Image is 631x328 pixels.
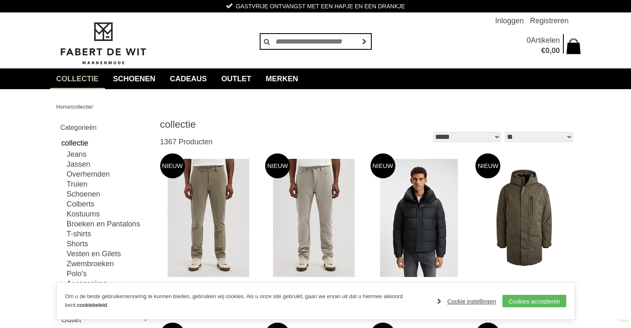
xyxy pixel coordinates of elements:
[56,21,150,66] img: Fabert de Wit
[273,159,355,277] img: Dstrezzed 501862-aw25 Broeken en Pantalons
[526,36,531,44] span: 0
[65,292,429,310] p: Om u de beste gebruikerservaring te kunnen bieden, gebruiken wij cookies. Als u onze site gebruik...
[61,122,150,133] h2: Categorieën
[71,104,72,110] span: /
[61,313,150,326] a: Outlet
[107,68,162,89] a: Schoenen
[168,159,249,277] img: Dstrezzed 501864-aw25 Broeken en Pantalons
[67,279,150,289] a: Accessoires
[531,36,560,44] span: Artikelen
[56,104,71,110] a: Home
[72,104,92,110] a: collectie
[502,295,566,307] a: Cookies accepteren
[160,118,368,131] h1: collectie
[530,12,568,29] a: Registreren
[545,46,549,55] span: 0
[380,159,458,277] img: BOSS 50528573 Jassen
[67,229,150,239] a: T-shirts
[77,302,107,308] a: cookiebeleid
[61,137,150,149] a: collectie
[160,138,213,146] span: 1367 Producten
[67,269,150,279] a: Polo's
[67,159,150,169] a: Jassen
[475,169,573,267] img: CAST IRON Cja2509147 Jassen
[67,219,150,229] a: Broeken en Pantalons
[495,12,524,29] a: Inloggen
[164,68,213,89] a: Cadeaus
[619,316,629,326] a: Divide
[67,149,150,159] a: Jeans
[92,104,93,110] span: /
[50,68,105,89] a: collectie
[215,68,258,89] a: Outlet
[260,68,305,89] a: Merken
[67,239,150,249] a: Shorts
[67,259,150,269] a: Zwembroeken
[67,179,150,189] a: Truien
[549,46,551,55] span: ,
[67,209,150,219] a: Kostuums
[67,189,150,199] a: Schoenen
[67,199,150,209] a: Colberts
[437,295,496,308] a: Cookie instellingen
[67,169,150,179] a: Overhemden
[541,46,545,55] span: €
[551,46,560,55] span: 00
[67,249,150,259] a: Vesten en Gilets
